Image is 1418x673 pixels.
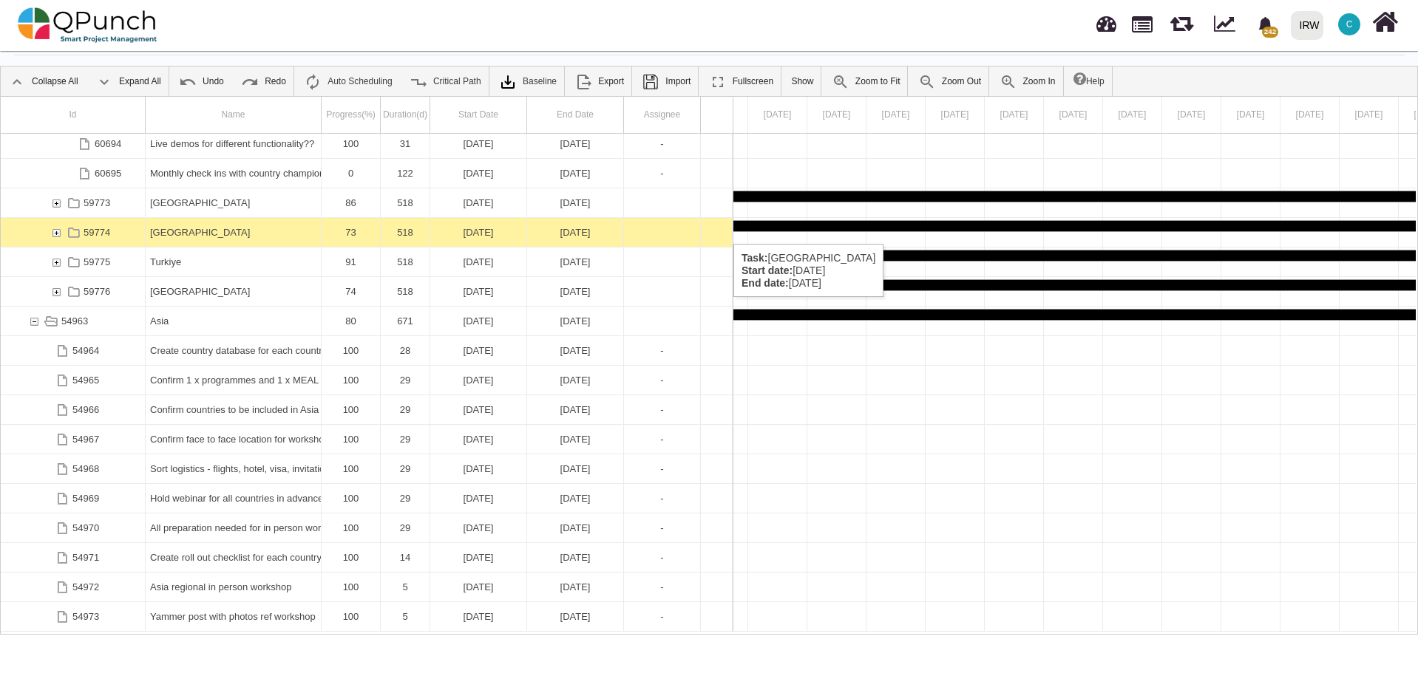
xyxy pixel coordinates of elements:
div: End Date [527,97,624,133]
div: 54964 [1,336,146,365]
div: 01-08-2024 [430,188,527,217]
div: 04 Aug 2025 [1280,97,1340,133]
div: 31-12-2025 [527,188,624,217]
div: Task: Yemen Start date: 01-08-2024 End date: 31-12-2025 [1,277,733,307]
div: 54970 [72,513,99,542]
div: Task: Confirm 1 x programmes and 1 x MEAL representative to act as champions for each country Sta... [1,366,733,395]
div: 11-11-2024 [430,602,527,631]
a: Export [567,66,631,96]
span: C [1346,20,1353,29]
div: 54966 [72,395,99,424]
div: 100 [322,336,381,365]
div: 01 Aug 2025 [1103,97,1162,133]
div: 100 [326,395,376,424]
div: [DATE] [532,159,619,188]
div: 59774 [84,218,110,247]
div: 100 [326,366,376,394]
div: [GEOGRAPHIC_DATA] [DATE] [DATE] [733,244,883,297]
div: 30 Jul 2025 [985,97,1044,133]
div: Confirm countries to be included in Asia roll out - [GEOGRAPHIC_DATA], [GEOGRAPHIC_DATA], [GEOGRA... [150,395,316,424]
div: 5 [381,573,430,601]
div: 27 Jul 2025 [807,97,866,133]
div: 54967 [1,425,146,454]
div: 671 [381,307,430,335]
div: [DATE] [532,395,619,424]
img: ic_critical_path_24.b7f2986.png [410,73,427,91]
div: 28 [385,336,425,365]
div: 01-03-2024 [430,425,527,454]
img: ic_collapse_all_24.42ac041.png [8,73,26,91]
div: 0 [322,159,381,188]
img: ic_export_24.4e1404f.png [574,73,592,91]
div: 91 [326,247,376,276]
div: 54970 [1,513,146,542]
div: 29 Jul 2025 [926,97,985,133]
div: [GEOGRAPHIC_DATA] [150,188,316,217]
div: 518 [385,218,425,247]
div: 28 Jul 2025 [866,97,926,133]
div: 54967 [72,425,99,454]
div: [DATE] [435,543,522,572]
div: 31 Jul 2025 [1044,97,1103,133]
div: [DATE] [532,366,619,394]
a: Show [784,66,821,96]
a: IRW [1284,1,1329,49]
div: 100 [322,602,381,631]
div: 60694 [1,129,146,158]
div: Progress(%) [322,97,381,133]
div: 100 [322,454,381,483]
div: 54969 [1,484,146,513]
div: [DATE] [435,218,522,247]
div: Start Date [430,97,527,133]
div: 100 [322,573,381,601]
div: [DATE] [532,247,619,276]
div: [DATE] [435,188,522,217]
div: [DATE] [532,188,619,217]
div: 518 [385,188,425,217]
div: Monthly check ins with country champions [146,159,322,188]
div: 73 [322,218,381,247]
div: 100 [322,129,381,158]
div: - [628,425,696,454]
div: - [628,513,696,542]
img: klXqkY5+JZAPre7YVMJ69SE9vgHW7RkaA9STpDBCRd8F60lk8AdY5g6cgTfGkm3cV0d3FrcCHw7UyPBLKa18SAFZQOCAmAAAA... [499,73,517,91]
div: [DATE] [435,277,522,306]
div: 100 [326,336,376,365]
div: 54971 [1,543,146,572]
div: 86 [326,188,376,217]
div: 01-03-2024 [430,307,527,335]
span: 242 [1262,27,1278,38]
img: qpunch-sp.fa6292f.png [18,3,157,47]
div: 100 [322,366,381,394]
a: C [1329,1,1369,48]
img: ic_zoom_to_fit_24.130db0b.png [832,73,849,91]
div: Asia regional in person workshop [150,573,316,601]
div: 31-12-2025 [527,159,624,188]
div: 29 [381,366,430,394]
div: 01-10-2024 [430,543,527,572]
div: Dynamic Report [1207,1,1249,49]
div: Create country database for each country - based on country template database [146,336,322,365]
div: North Macedonia [146,188,322,217]
div: [DATE] [532,543,619,572]
div: Name [146,97,322,133]
img: ic_redo_24.f94b082.png [241,73,259,91]
b: Task: [742,252,768,264]
div: [DATE] [532,307,619,335]
a: Expand All [88,66,169,96]
div: 29 [381,484,430,513]
div: Asia regional in person workshop [146,573,322,601]
div: [DATE] [435,513,522,542]
div: Create country database for each country - based on country template database [150,336,316,365]
div: Task: Sort logistics - flights, hotel, visa, invitation letters etc Start date: 01-07-2024 End da... [1,454,733,484]
div: 54965 [72,366,99,394]
div: 29-03-2024 [527,395,624,424]
div: [DATE] [435,395,522,424]
div: Id [1,97,146,133]
img: save.4d96896.png [642,73,659,91]
i: Home [1372,8,1398,36]
div: Task: Monthly check ins with country champions Start date: 01-09-2025 End date: 31-12-2025 [1,159,733,188]
div: 29 [385,366,425,394]
div: [DATE] [435,129,522,158]
div: 29 [385,484,425,513]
